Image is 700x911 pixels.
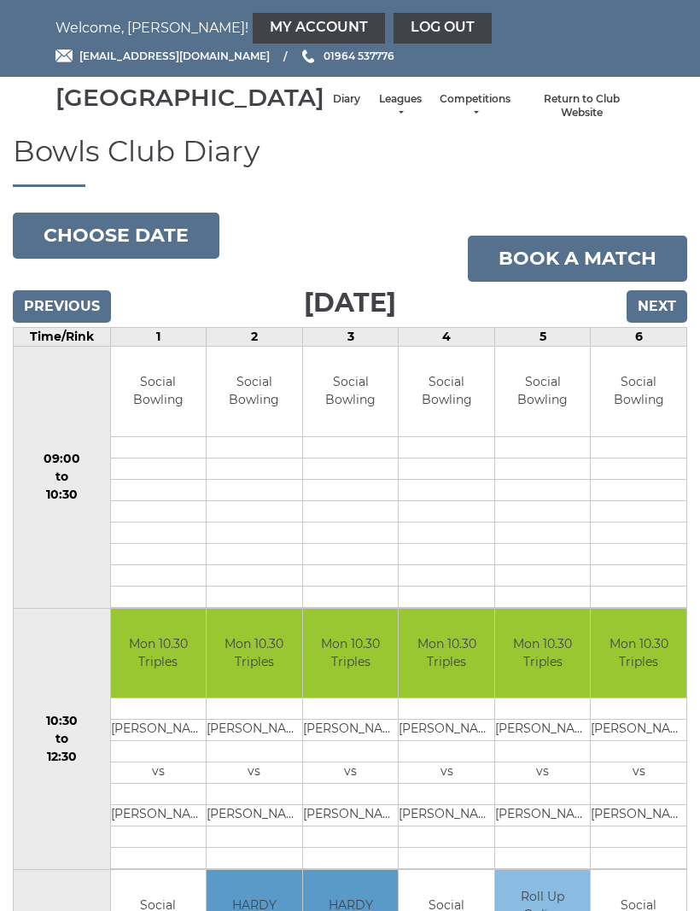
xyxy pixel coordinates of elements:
a: Diary [333,92,360,107]
a: Competitions [440,92,510,120]
a: Email [EMAIL_ADDRESS][DOMAIN_NAME] [55,48,270,64]
nav: Welcome, [PERSON_NAME]! [55,13,645,44]
td: [PERSON_NAME] SNR [303,805,399,826]
h1: Bowls Club Diary [13,136,687,187]
td: Mon 10.30 Triples [303,609,399,698]
td: Social Bowling [591,347,686,436]
td: 5 [494,328,591,347]
td: Mon 10.30 Triples [207,609,302,698]
td: Mon 10.30 Triples [111,609,207,698]
td: vs [591,762,686,784]
input: Next [627,290,687,323]
td: 09:00 to 10:30 [14,347,111,609]
td: [PERSON_NAME] [303,720,399,741]
td: [PERSON_NAME] [399,805,494,826]
img: Phone us [302,50,314,63]
a: Log out [394,13,492,44]
td: [PERSON_NAME] [591,720,686,741]
td: [PERSON_NAME] [399,720,494,741]
input: Previous [13,290,111,323]
td: Social Bowling [207,347,302,436]
td: 1 [110,328,207,347]
td: vs [207,762,302,784]
img: Email [55,50,73,62]
td: Social Bowling [399,347,494,436]
td: Social Bowling [495,347,591,436]
td: [PERSON_NAME] [495,720,591,741]
td: Mon 10.30 Triples [591,609,686,698]
button: Choose date [13,213,219,259]
td: [PERSON_NAME] [591,805,686,826]
td: Time/Rink [14,328,111,347]
td: vs [495,762,591,784]
td: vs [399,762,494,784]
td: 3 [302,328,399,347]
a: Phone us 01964 537776 [300,48,394,64]
a: Book a match [468,236,687,282]
td: 4 [399,328,495,347]
td: [PERSON_NAME] [111,720,207,741]
td: 6 [591,328,687,347]
span: 01964 537776 [324,50,394,62]
a: Leagues [377,92,423,120]
td: [PERSON_NAME] [111,805,207,826]
td: Mon 10.30 Triples [495,609,591,698]
td: Mon 10.30 Triples [399,609,494,698]
td: [PERSON_NAME] [495,805,591,826]
td: vs [303,762,399,784]
span: [EMAIL_ADDRESS][DOMAIN_NAME] [79,50,270,62]
td: 2 [207,328,303,347]
td: [PERSON_NAME] [207,805,302,826]
td: [PERSON_NAME] [207,720,302,741]
a: My Account [253,13,385,44]
td: vs [111,762,207,784]
a: Return to Club Website [528,92,636,120]
td: Social Bowling [303,347,399,436]
td: 10:30 to 12:30 [14,608,111,870]
div: [GEOGRAPHIC_DATA] [55,85,324,111]
td: Social Bowling [111,347,207,436]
